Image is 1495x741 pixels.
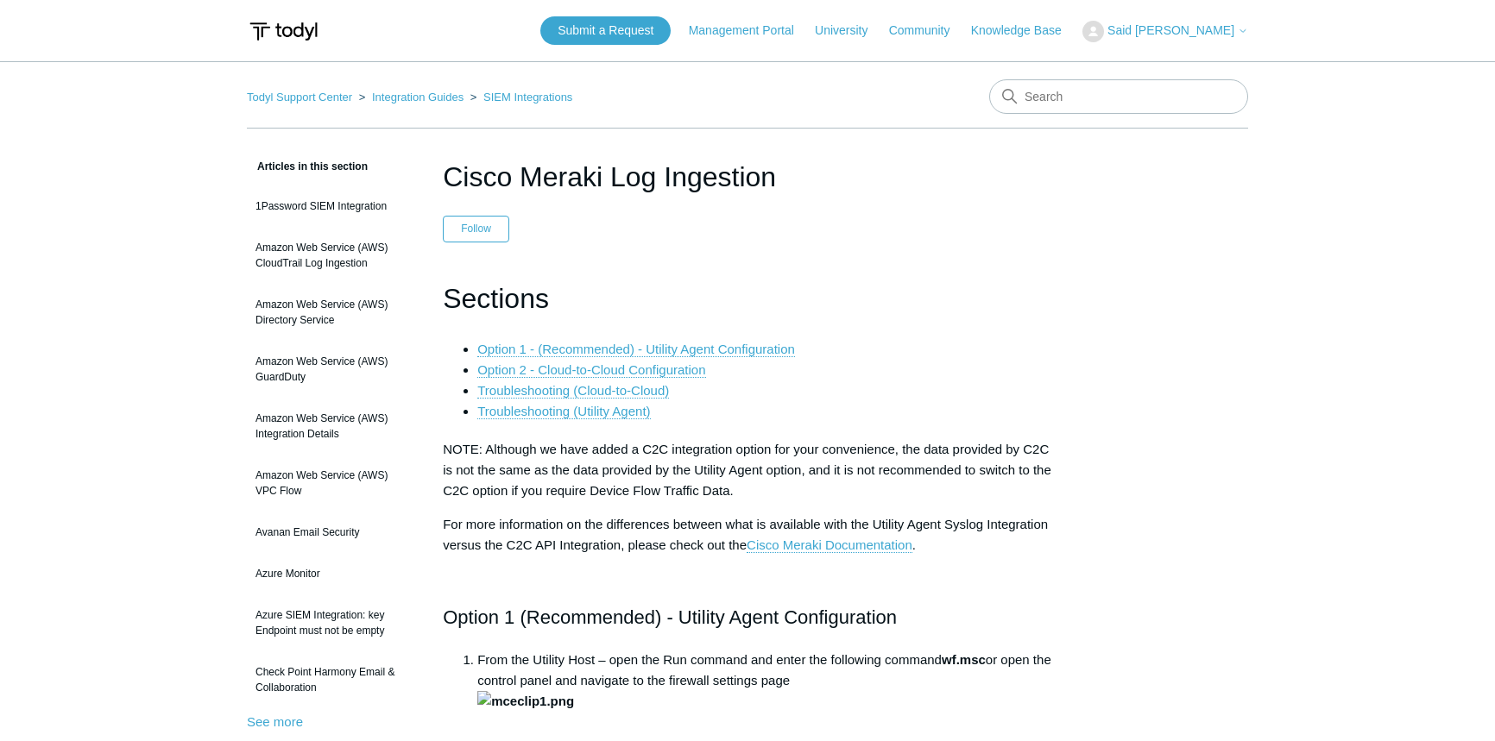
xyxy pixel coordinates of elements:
[477,404,650,419] a: Troubleshooting (Utility Agent)
[247,656,417,704] a: Check Point Harmony Email & Collaboration
[889,22,968,40] a: Community
[443,216,509,242] button: Follow Article
[747,537,912,553] a: Cisco Meraki Documentation
[247,91,356,104] li: Todyl Support Center
[247,516,417,549] a: Avanan Email Security
[247,16,320,47] img: Todyl Support Center Help Center home page
[971,22,1079,40] a: Knowledge Base
[467,91,573,104] li: SIEM Integrations
[540,16,671,45] a: Submit a Request
[247,288,417,336] a: Amazon Web Service (AWS) Directory Service
[247,599,417,647] a: Azure SIEM Integration: key Endpoint must not be empty
[477,362,705,378] a: Option 2 - Cloud-to-Cloud Configuration
[443,439,1052,501] p: NOTE: Although we have added a C2C integration option for your convenience, the data provided by ...
[443,514,1052,556] p: For more information on the differences between what is available with the Utility Agent Syslog I...
[356,91,467,104] li: Integration Guides
[815,22,885,40] a: University
[247,345,417,393] a: Amazon Web Service (AWS) GuardDuty
[247,91,352,104] a: Todyl Support Center
[443,156,1052,198] h1: Cisco Meraki Log Ingestion
[247,231,417,279] a: Amazon Web Service (AWS) CloudTrail Log Ingestion
[1107,23,1234,37] span: Said [PERSON_NAME]
[942,652,986,667] strong: wf.msc
[443,602,1052,632] h2: Option 1 (Recommended) - Utility Agent Configuration
[247,557,417,590] a: Azure Monitor
[247,714,303,729] a: See more
[372,91,464,104] a: Integration Guides
[989,79,1248,114] input: Search
[477,383,669,399] a: Troubleshooting (Cloud-to-Cloud)
[247,402,417,450] a: Amazon Web Service (AWS) Integration Details
[443,277,1052,321] h1: Sections
[247,190,417,223] a: 1Password SIEM Integration
[1082,21,1248,42] button: Said [PERSON_NAME]
[477,342,795,357] a: Option 1 - (Recommended) - Utility Agent Configuration
[477,691,574,712] img: mceclip1.png
[247,160,368,173] span: Articles in this section
[247,459,417,507] a: Amazon Web Service (AWS) VPC Flow
[483,91,572,104] a: SIEM Integrations
[689,22,811,40] a: Management Portal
